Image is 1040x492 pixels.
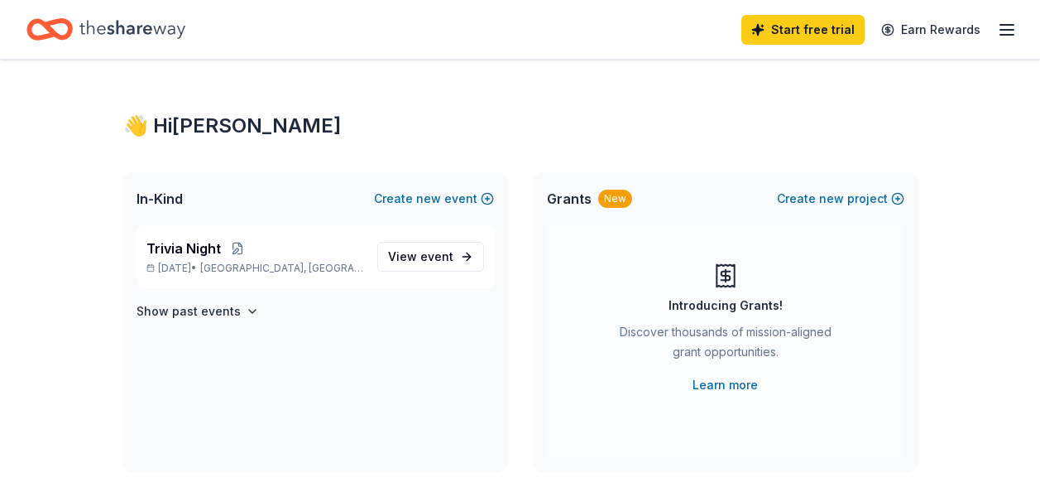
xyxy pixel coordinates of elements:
span: new [819,189,844,209]
span: View [388,247,453,267]
a: Earn Rewards [871,15,990,45]
a: Start free trial [741,15,865,45]
span: event [420,249,453,263]
button: Show past events [137,301,259,321]
h4: Show past events [137,301,241,321]
span: Grants [547,189,592,209]
div: Discover thousands of mission-aligned grant opportunities. [613,322,838,369]
a: View event [377,242,484,272]
a: Home [26,10,185,49]
p: [DATE] • [146,262,364,275]
span: In-Kind [137,189,183,209]
div: 👋 Hi [PERSON_NAME] [123,113,918,139]
span: Trivia Night [146,239,221,258]
div: Introducing Grants! [669,296,783,316]
button: Createnewevent [374,189,494,209]
span: new [416,189,441,209]
span: [GEOGRAPHIC_DATA], [GEOGRAPHIC_DATA] [200,262,363,275]
a: Learn more [693,375,758,395]
button: Createnewproject [777,189,904,209]
div: New [598,190,632,208]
